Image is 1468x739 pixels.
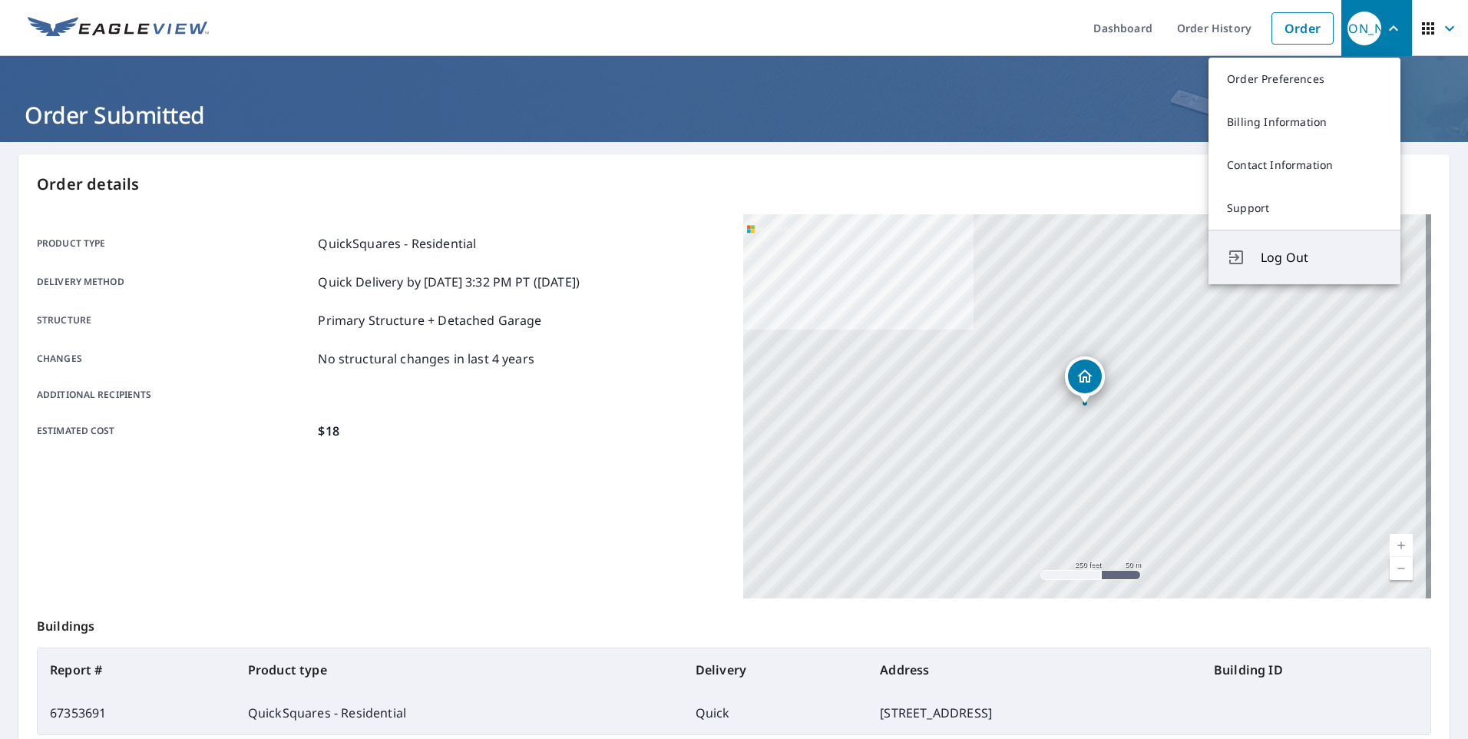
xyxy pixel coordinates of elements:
[37,350,312,368] p: Changes
[1202,648,1430,691] th: Building ID
[1271,12,1334,45] a: Order
[318,234,476,253] p: QuickSquares - Residential
[318,350,534,368] p: No structural changes in last 4 years
[18,99,1450,131] h1: Order Submitted
[38,648,236,691] th: Report #
[37,598,1431,648] p: Buildings
[1208,144,1400,187] a: Contact Information
[1347,12,1381,45] div: [PERSON_NAME]
[1208,230,1400,284] button: Log Out
[28,17,209,40] img: EV Logo
[37,388,312,402] p: Additional recipients
[1208,101,1400,144] a: Billing Information
[683,648,868,691] th: Delivery
[37,273,312,291] p: Delivery method
[236,648,683,691] th: Product type
[1065,356,1105,404] div: Dropped pin, building 1, Residential property, 562 Highland Ave Summerville, GA 30747
[868,691,1202,734] td: [STREET_ADDRESS]
[37,234,312,253] p: Product type
[236,691,683,734] td: QuickSquares - Residential
[318,422,339,440] p: $18
[1261,248,1382,267] span: Log Out
[318,311,541,330] p: Primary Structure + Detached Garage
[38,691,236,734] td: 67353691
[683,691,868,734] td: Quick
[37,422,312,440] p: Estimated cost
[868,648,1202,691] th: Address
[37,311,312,330] p: Structure
[1208,187,1400,230] a: Support
[1208,58,1400,101] a: Order Preferences
[1390,557,1413,580] a: Current Level 17, Zoom Out
[1390,534,1413,557] a: Current Level 17, Zoom In
[318,273,580,291] p: Quick Delivery by [DATE] 3:32 PM PT ([DATE])
[37,173,1431,196] p: Order details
